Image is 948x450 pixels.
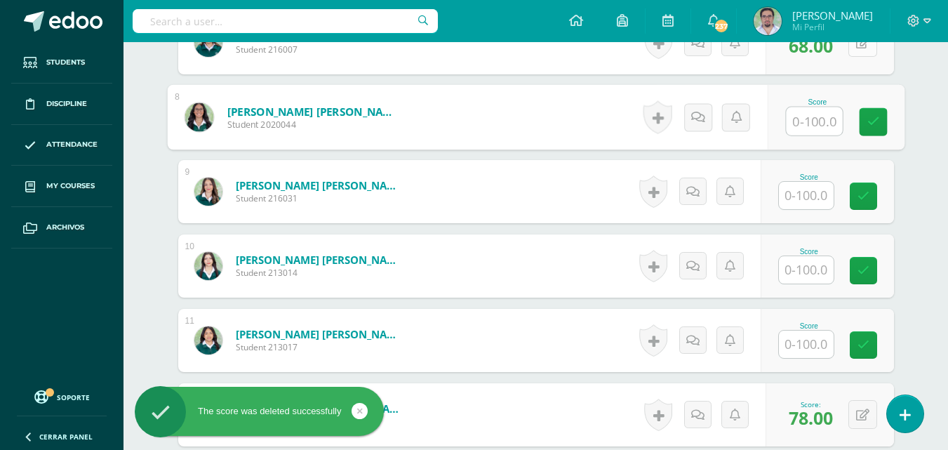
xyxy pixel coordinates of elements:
[789,399,833,409] div: Score:
[11,42,112,84] a: Students
[789,406,833,430] span: 78.00
[11,125,112,166] a: Attendance
[46,98,87,110] span: Discipline
[11,166,112,207] a: My courses
[236,267,404,279] span: Student 213014
[236,327,404,341] a: [PERSON_NAME] [PERSON_NAME]
[57,392,90,402] span: Soporte
[11,84,112,125] a: Discipline
[194,178,222,206] img: 440199d59a1bb4a241a9983326ac7319.png
[785,98,849,106] div: Score
[779,182,834,209] input: 0-100.0
[779,331,834,358] input: 0-100.0
[778,322,840,330] div: Score
[786,107,842,135] input: 0-100.0
[227,119,400,131] span: Student 2020044
[135,405,384,418] div: The score was deleted successfully
[754,7,782,35] img: f06f2e3b1dffdd22395e1c7388ef173e.png
[236,253,404,267] a: [PERSON_NAME] [PERSON_NAME]
[236,178,404,192] a: [PERSON_NAME] [PERSON_NAME]
[236,341,404,353] span: Student 213017
[46,222,84,233] span: Archivos
[227,104,400,119] a: [PERSON_NAME] [PERSON_NAME]
[133,9,438,33] input: Search a user…
[194,252,222,280] img: 6cc98f2282567af98d954e4206a18671.png
[185,102,213,131] img: a01f4c67880a69ff8ac373e37573f08f.png
[46,180,95,192] span: My courses
[789,34,833,58] span: 68.00
[194,326,222,355] img: 81c5ff103b5356a50bffbde80f5bec6f.png
[46,57,85,68] span: Students
[236,44,404,55] span: Student 216007
[194,29,222,57] img: 0c5a41cfdde5bb270759eb943fb6abf5.png
[778,248,840,256] div: Score
[236,192,404,204] span: Student 216031
[46,139,98,150] span: Attendance
[792,21,873,33] span: Mi Perfil
[11,207,112,249] a: Archivos
[39,432,93,442] span: Cerrar panel
[779,256,834,284] input: 0-100.0
[17,387,107,406] a: Soporte
[792,8,873,22] span: [PERSON_NAME]
[714,18,729,34] span: 237
[778,173,840,181] div: Score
